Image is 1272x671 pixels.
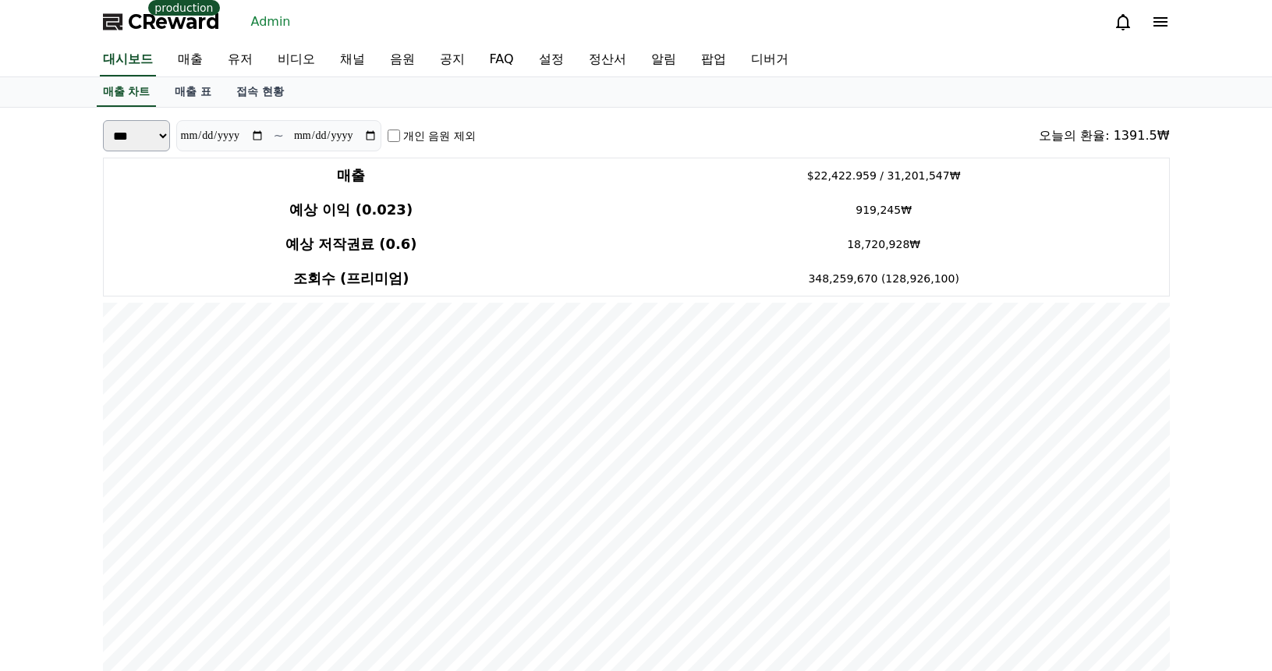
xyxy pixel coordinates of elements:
span: Messages [129,519,175,531]
a: Messages [103,495,201,534]
a: CReward [103,9,220,34]
a: 채널 [328,44,377,76]
a: 접속 현황 [224,77,296,107]
a: 매출 [165,44,215,76]
h4: 매출 [110,165,593,186]
a: Admin [245,9,297,34]
td: 348,259,670 (128,926,100) [599,261,1169,296]
td: 18,720,928₩ [599,227,1169,261]
a: 유저 [215,44,265,76]
a: 디버거 [739,44,801,76]
a: 팝업 [689,44,739,76]
a: 대시보드 [100,44,156,76]
a: FAQ [477,44,526,76]
h4: 예상 저작권료 (0.6) [110,233,593,255]
p: ~ [274,126,284,145]
td: 919,245₩ [599,193,1169,227]
a: 매출 차트 [97,77,157,107]
span: CReward [128,9,220,34]
a: Settings [201,495,299,534]
a: 매출 표 [162,77,224,107]
h4: 예상 이익 (0.023) [110,199,593,221]
a: 비디오 [265,44,328,76]
a: 알림 [639,44,689,76]
a: 음원 [377,44,427,76]
h4: 조회수 (프리미엄) [110,268,593,289]
a: 설정 [526,44,576,76]
span: Settings [231,518,269,531]
a: 공지 [427,44,477,76]
a: 정산서 [576,44,639,76]
div: 오늘의 환율: 1391.5₩ [1039,126,1169,145]
td: $22,422.959 / 31,201,547₩ [599,158,1169,193]
label: 개인 음원 제외 [403,128,476,144]
a: Home [5,495,103,534]
span: Home [40,518,67,531]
